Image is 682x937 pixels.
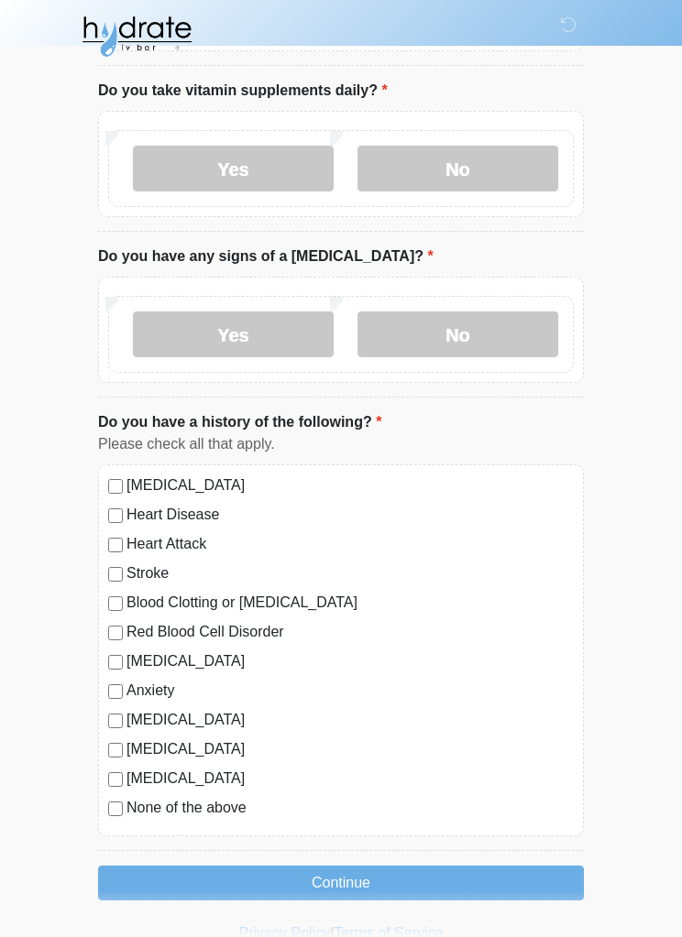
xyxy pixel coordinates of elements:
input: [MEDICAL_DATA] [108,480,123,495]
input: [MEDICAL_DATA] [108,656,123,670]
label: Blood Clotting or [MEDICAL_DATA] [126,593,574,615]
input: Blood Clotting or [MEDICAL_DATA] [108,597,123,612]
input: Stroke [108,568,123,583]
label: None of the above [126,798,574,820]
input: Heart Disease [108,509,123,524]
label: Yes [133,147,334,192]
input: [MEDICAL_DATA] [108,773,123,788]
label: No [357,147,558,192]
label: Red Blood Cell Disorder [126,622,574,644]
label: Anxiety [126,681,574,703]
label: Yes [133,312,334,358]
label: Heart Attack [126,534,574,556]
input: [MEDICAL_DATA] [108,744,123,758]
input: Anxiety [108,685,123,700]
label: Heart Disease [126,505,574,527]
label: [MEDICAL_DATA] [126,739,574,761]
label: [MEDICAL_DATA] [126,475,574,497]
label: Stroke [126,563,574,585]
input: Heart Attack [108,539,123,553]
input: Red Blood Cell Disorder [108,626,123,641]
label: [MEDICAL_DATA] [126,651,574,673]
input: None of the above [108,802,123,817]
input: [MEDICAL_DATA] [108,714,123,729]
label: [MEDICAL_DATA] [126,768,574,790]
div: Please check all that apply. [98,434,584,456]
label: [MEDICAL_DATA] [126,710,574,732]
label: Do you take vitamin supplements daily? [98,81,388,103]
label: Do you have any signs of a [MEDICAL_DATA]? [98,246,434,268]
label: No [357,312,558,358]
button: Continue [98,866,584,901]
label: Do you have a history of the following? [98,412,381,434]
img: Hydrate IV Bar - Glendale Logo [80,14,193,60]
